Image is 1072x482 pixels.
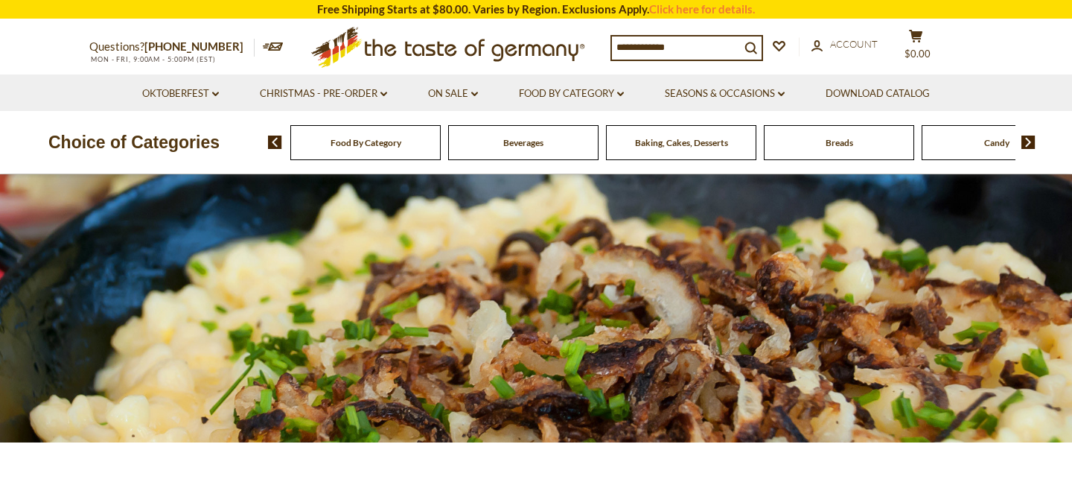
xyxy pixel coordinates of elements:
span: $0.00 [904,48,931,60]
a: Candy [984,137,1009,148]
a: Account [811,37,878,53]
a: Seasons & Occasions [665,86,785,102]
img: previous arrow [268,136,282,149]
a: Baking, Cakes, Desserts [635,137,728,148]
p: Questions? [89,37,255,57]
a: Christmas - PRE-ORDER [260,86,387,102]
a: Download Catalog [826,86,930,102]
span: Account [830,38,878,50]
a: On Sale [428,86,478,102]
button: $0.00 [893,29,938,66]
a: Food By Category [519,86,624,102]
a: [PHONE_NUMBER] [144,39,243,53]
span: MON - FRI, 9:00AM - 5:00PM (EST) [89,55,216,63]
a: Food By Category [331,137,401,148]
a: Beverages [503,137,543,148]
img: next arrow [1021,136,1036,149]
a: Click here for details. [649,2,755,16]
a: Oktoberfest [142,86,219,102]
a: Breads [826,137,853,148]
